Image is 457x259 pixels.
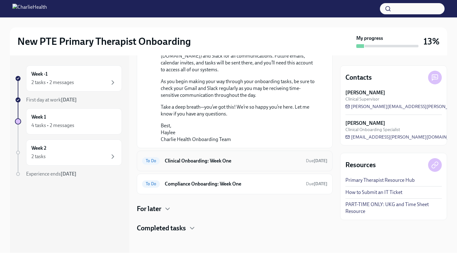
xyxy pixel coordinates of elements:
h4: Contacts [345,73,372,82]
strong: [PERSON_NAME] [345,120,385,127]
a: To DoClinical Onboarding: Week OneDue[DATE] [142,156,327,166]
span: First day at work [26,97,77,103]
h4: For later [137,204,161,214]
h6: Week -1 [31,71,48,78]
strong: My progress [356,35,383,42]
h6: Week 1 [31,114,46,120]
div: Completed tasks [137,224,333,233]
div: 2 tasks • 2 messages [31,79,74,86]
span: To Do [142,181,160,186]
p: As you begin making your way through your onboarding tasks, be sure to check your Gmail and Slack... [161,78,317,99]
h6: Compliance Onboarding: Week One [165,181,301,187]
span: Due [306,158,327,163]
p: Take a deep breath—you’ve got this! We’re so happy you’re here. Let me know if you have any quest... [161,104,317,117]
span: Due [306,181,327,186]
h6: Week 2 [31,145,46,152]
strong: [DATE] [314,158,327,163]
strong: [DATE] [61,97,77,103]
span: September 7th, 2025 10:00 [306,158,327,164]
span: September 7th, 2025 10:00 [306,181,327,187]
a: Week -12 tasks • 2 messages [15,65,122,92]
h4: Resources [345,160,376,170]
h2: New PTE Primary Therapist Onboarding [17,35,191,48]
p: From here on out, please use your Charlie Health email ([PERSON_NAME][EMAIL_ADDRESS][PERSON_NAME]... [161,39,317,73]
div: 4 tasks • 2 messages [31,122,74,129]
span: To Do [142,158,160,163]
h3: 13% [423,36,440,47]
strong: [PERSON_NAME] [345,89,385,96]
a: Week 14 tasks • 2 messages [15,108,122,134]
a: Primary Therapist Resource Hub [345,177,415,184]
strong: [DATE] [314,181,327,186]
p: Best, Haylee Charlie Health Onboarding Team [161,122,317,143]
a: PART-TIME ONLY: UKG and Time Sheet Resource [345,201,442,215]
a: Week 22 tasks [15,139,122,166]
span: Clinical Supervisor [345,96,379,102]
strong: [DATE] [61,171,76,177]
h6: Clinical Onboarding: Week One [165,158,301,164]
a: To DoCompliance Onboarding: Week OneDue[DATE] [142,179,327,189]
img: CharlieHealth [12,4,47,14]
span: Experience ends [26,171,76,177]
a: First day at work[DATE] [15,97,122,103]
a: How to Submit an IT Ticket [345,189,402,196]
div: For later [137,204,333,214]
span: Clinical Onboarding Specialist [345,127,400,133]
div: 2 tasks [31,153,46,160]
h4: Completed tasks [137,224,186,233]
